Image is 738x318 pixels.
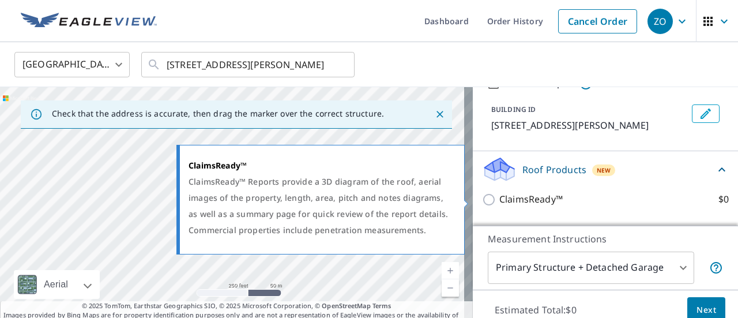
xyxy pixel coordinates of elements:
button: Edit building 1 [692,104,720,123]
div: Roof ProductsNew [482,156,729,183]
strong: ClaimsReady™ [189,160,247,171]
p: $0 [718,192,729,207]
a: Current Level 17, Zoom Out [442,279,459,297]
div: ClaimsReady™ Reports provide a 3D diagram of the roof, aerial images of the property, length, are... [189,174,450,238]
p: Measurement Instructions [488,232,723,246]
span: New [597,166,611,175]
a: OpenStreetMap [322,301,370,310]
a: Cancel Order [558,9,637,33]
img: EV Logo [21,13,157,30]
div: Primary Structure + Detached Garage [488,252,694,284]
p: Roof Products [522,163,586,177]
a: Current Level 17, Zoom In [442,262,459,279]
button: Close [432,107,447,122]
p: Check that the address is accurate, then drag the marker over the correct structure. [52,109,384,119]
div: [GEOGRAPHIC_DATA] [14,48,130,81]
p: ClaimsReady™ [499,192,563,207]
p: BUILDING ID [491,104,536,114]
a: Terms [372,301,391,310]
div: Aerial [40,270,71,299]
div: Aerial [14,270,100,299]
p: [STREET_ADDRESS][PERSON_NAME] [491,118,687,132]
span: © 2025 TomTom, Earthstar Geographics SIO, © 2025 Microsoft Corporation, © [82,301,391,311]
div: ZO [647,9,673,34]
span: Next [696,303,716,317]
input: Search by address or latitude-longitude [167,48,331,81]
span: Your report will include the primary structure and a detached garage if one exists. [709,261,723,275]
